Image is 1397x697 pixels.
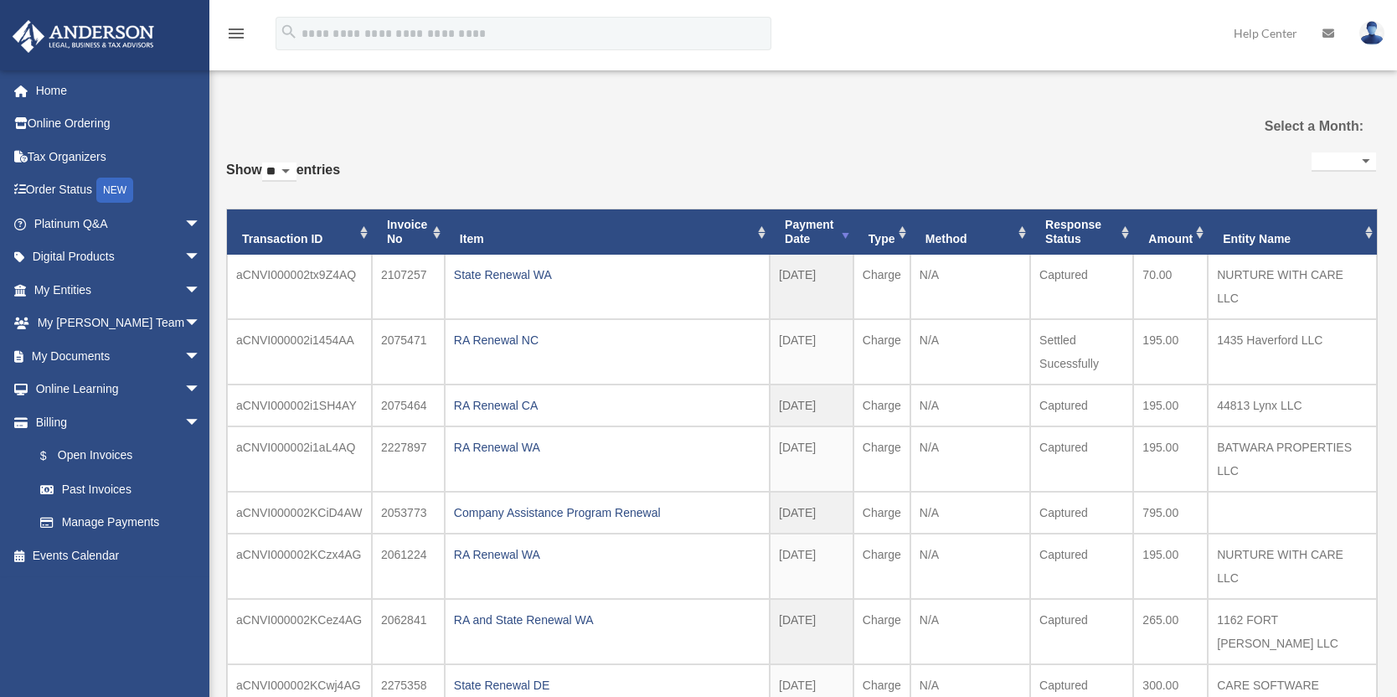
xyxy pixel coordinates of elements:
a: Tax Organizers [12,140,226,173]
td: Charge [853,534,910,599]
td: [DATE] [770,385,853,426]
td: 195.00 [1133,319,1208,385]
td: Captured [1030,599,1133,664]
img: User Pic [1359,21,1384,45]
td: aCNVI000002i1SH4AY [227,385,372,426]
select: Showentries [262,163,296,182]
a: My [PERSON_NAME] Teamarrow_drop_down [12,307,226,340]
a: Past Invoices [23,472,218,506]
a: Platinum Q&Aarrow_drop_down [12,207,226,240]
a: My Entitiesarrow_drop_down [12,273,226,307]
td: N/A [910,385,1030,426]
a: Manage Payments [23,506,226,540]
td: N/A [910,255,1030,319]
td: Captured [1030,255,1133,319]
td: 2227897 [372,426,445,492]
td: NURTURE WITH CARE LLC [1208,534,1377,599]
div: Company Assistance Program Renewal [454,501,760,524]
td: aCNVI000002KCez4AG [227,599,372,664]
td: 195.00 [1133,385,1208,426]
td: 195.00 [1133,534,1208,599]
th: Method: activate to sort column ascending [910,209,1030,255]
td: [DATE] [770,599,853,664]
span: arrow_drop_down [184,405,218,440]
td: 795.00 [1133,492,1208,534]
td: Captured [1030,426,1133,492]
span: arrow_drop_down [184,273,218,307]
a: Events Calendar [12,539,226,572]
td: 2107257 [372,255,445,319]
span: arrow_drop_down [184,373,218,407]
td: aCNVI000002KCzx4AG [227,534,372,599]
div: State Renewal WA [454,263,760,287]
td: N/A [910,319,1030,385]
th: Amount: activate to sort column ascending [1133,209,1208,255]
td: [DATE] [770,319,853,385]
td: [DATE] [770,492,853,534]
td: 2061224 [372,534,445,599]
th: Invoice No: activate to sort column ascending [372,209,445,255]
span: arrow_drop_down [184,339,218,374]
div: State Renewal DE [454,674,760,697]
td: N/A [910,492,1030,534]
td: Charge [853,426,910,492]
th: Transaction ID: activate to sort column ascending [227,209,372,255]
th: Type: activate to sort column ascending [853,209,910,255]
td: N/A [910,426,1030,492]
td: 265.00 [1133,599,1208,664]
td: NURTURE WITH CARE LLC [1208,255,1377,319]
div: RA Renewal CA [454,394,760,417]
a: $Open Invoices [23,439,226,473]
a: Digital Productsarrow_drop_down [12,240,226,274]
div: RA Renewal WA [454,436,760,459]
td: 44813 Lynx LLC [1208,385,1377,426]
span: arrow_drop_down [184,307,218,341]
td: Settled Sucessfully [1030,319,1133,385]
td: 2062841 [372,599,445,664]
i: search [280,23,298,41]
td: 195.00 [1133,426,1208,492]
a: Online Learningarrow_drop_down [12,373,226,406]
td: [DATE] [770,534,853,599]
a: Home [12,74,226,107]
div: RA Renewal WA [454,543,760,566]
td: Charge [853,492,910,534]
td: Charge [853,599,910,664]
td: [DATE] [770,426,853,492]
td: Charge [853,319,910,385]
td: [DATE] [770,255,853,319]
span: $ [49,446,58,467]
th: Entity Name: activate to sort column ascending [1208,209,1377,255]
label: Show entries [226,158,340,199]
td: Charge [853,255,910,319]
a: Billingarrow_drop_down [12,405,226,439]
div: RA Renewal NC [454,328,760,352]
td: 70.00 [1133,255,1208,319]
td: BATWARA PROPERTIES LLC [1208,426,1377,492]
td: 2075471 [372,319,445,385]
div: RA and State Renewal WA [454,608,760,632]
a: Order StatusNEW [12,173,226,208]
td: Charge [853,385,910,426]
td: 1435 Haverford LLC [1208,319,1377,385]
div: NEW [96,178,133,203]
td: Captured [1030,492,1133,534]
td: aCNVI000002KCiD4AW [227,492,372,534]
td: 2053773 [372,492,445,534]
img: Anderson Advisors Platinum Portal [8,20,159,53]
td: Captured [1030,385,1133,426]
i: menu [226,23,246,44]
td: aCNVI000002i1aL4AQ [227,426,372,492]
span: arrow_drop_down [184,240,218,275]
a: My Documentsarrow_drop_down [12,339,226,373]
th: Response Status: activate to sort column ascending [1030,209,1133,255]
label: Select a Month: [1197,115,1363,138]
span: arrow_drop_down [184,207,218,241]
th: Item: activate to sort column ascending [445,209,770,255]
td: Captured [1030,534,1133,599]
td: aCNVI000002tx9Z4AQ [227,255,372,319]
td: aCNVI000002i1454AA [227,319,372,385]
a: Online Ordering [12,107,226,141]
td: N/A [910,599,1030,664]
td: 2075464 [372,385,445,426]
